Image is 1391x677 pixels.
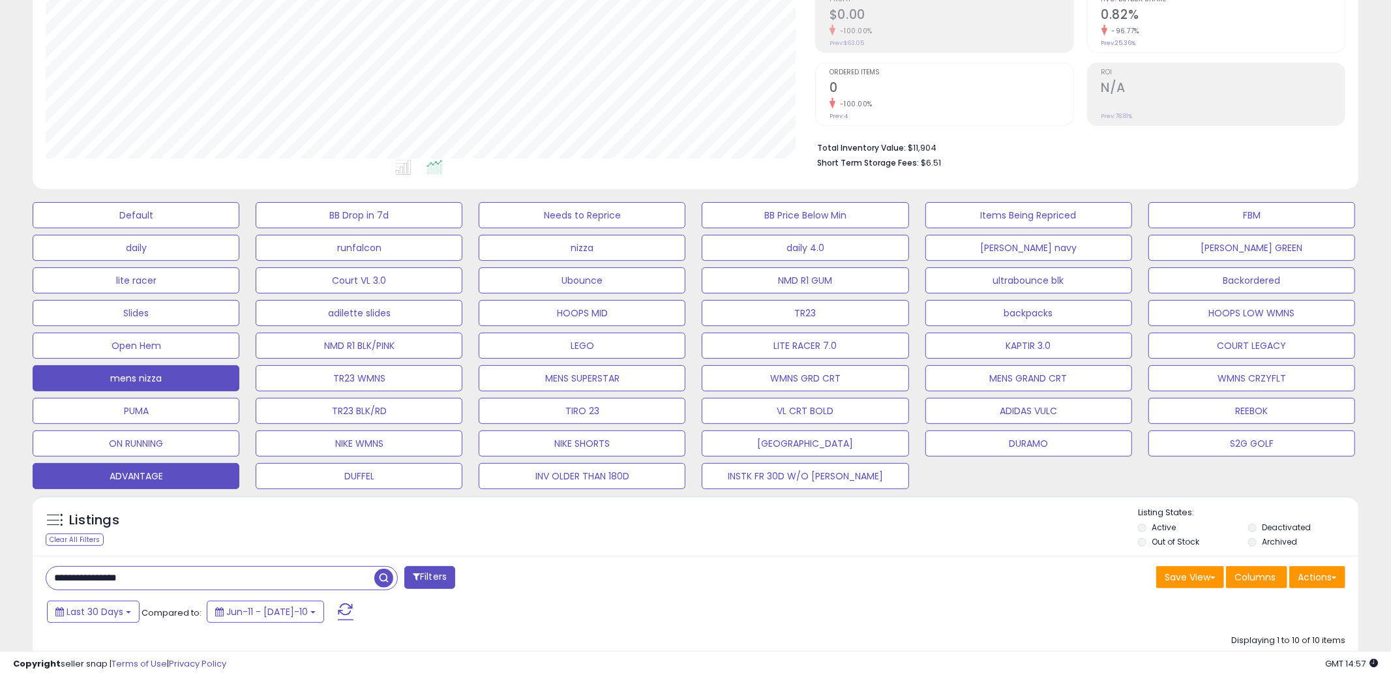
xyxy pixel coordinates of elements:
[830,7,1073,25] h2: $0.00
[925,430,1132,457] button: DURAMO
[1152,536,1199,547] label: Out of Stock
[33,300,239,326] button: Slides
[1101,112,1133,120] small: Prev: 78.81%
[1226,566,1287,588] button: Columns
[1234,571,1276,584] span: Columns
[925,333,1132,359] button: KAPTIR 3.0
[142,607,202,619] span: Compared to:
[1148,333,1355,359] button: COURT LEGACY
[1325,657,1378,670] span: 2025-08-10 14:57 GMT
[921,157,941,169] span: $6.51
[256,398,462,424] button: TR23 BLK/RD
[479,333,685,359] button: LEGO
[817,139,1336,155] li: $11,904
[702,365,908,391] button: WMNS GRD CRT
[46,534,104,546] div: Clear All Filters
[702,300,908,326] button: TR23
[1152,522,1176,533] label: Active
[479,267,685,293] button: Ubounce
[13,658,226,670] div: seller snap | |
[67,605,123,618] span: Last 30 Days
[925,235,1132,261] button: [PERSON_NAME] navy
[479,430,685,457] button: NIKE SHORTS
[33,463,239,489] button: ADVANTAGE
[1101,39,1136,47] small: Prev: 25.36%
[47,601,140,623] button: Last 30 Days
[702,333,908,359] button: LITE RACER 7.0
[256,463,462,489] button: DUFFEL
[479,235,685,261] button: nizza
[256,267,462,293] button: Court VL 3.0
[169,657,226,670] a: Privacy Policy
[925,300,1132,326] button: backpacks
[1148,235,1355,261] button: [PERSON_NAME] GREEN
[1138,507,1358,519] p: Listing States:
[817,142,906,153] b: Total Inventory Value:
[33,365,239,391] button: mens nizza
[1148,398,1355,424] button: REEBOK
[1262,522,1311,533] label: Deactivated
[256,300,462,326] button: adilette slides
[702,267,908,293] button: NMD R1 GUM
[817,157,919,168] b: Short Term Storage Fees:
[33,202,239,228] button: Default
[1101,80,1345,98] h2: N/A
[702,235,908,261] button: daily 4.0
[925,267,1132,293] button: ultrabounce blk
[830,69,1073,76] span: Ordered Items
[479,365,685,391] button: MENS SUPERSTAR
[925,202,1132,228] button: Items Being Repriced
[256,333,462,359] button: NMD R1 BLK/PINK
[256,365,462,391] button: TR23 WMNS
[830,39,864,47] small: Prev: $63.05
[1231,635,1345,647] div: Displaying 1 to 10 of 10 items
[1101,7,1345,25] h2: 0.82%
[226,605,308,618] span: Jun-11 - [DATE]-10
[702,202,908,228] button: BB Price Below Min
[1148,300,1355,326] button: HOOPS LOW WMNS
[835,26,873,36] small: -100.00%
[1262,536,1297,547] label: Archived
[1101,69,1345,76] span: ROI
[112,657,167,670] a: Terms of Use
[207,601,324,623] button: Jun-11 - [DATE]-10
[1148,365,1355,391] button: WMNS CRZYFLT
[925,398,1132,424] button: ADIDAS VULC
[33,430,239,457] button: ON RUNNING
[702,463,908,489] button: INSTK FR 30D W/O [PERSON_NAME]
[1148,267,1355,293] button: Backordered
[479,300,685,326] button: HOOPS MID
[33,267,239,293] button: lite racer
[256,430,462,457] button: NIKE WMNS
[479,398,685,424] button: TIRO 23
[702,430,908,457] button: [GEOGRAPHIC_DATA]
[702,398,908,424] button: VL CRT BOLD
[33,398,239,424] button: PUMA
[69,511,119,530] h5: Listings
[1156,566,1224,588] button: Save View
[33,333,239,359] button: Open Hem
[13,657,61,670] strong: Copyright
[1289,566,1345,588] button: Actions
[925,365,1132,391] button: MENS GRAND CRT
[404,566,455,589] button: Filters
[479,202,685,228] button: Needs to Reprice
[479,463,685,489] button: INV OLDER THAN 180D
[1148,430,1355,457] button: S2G GOLF
[256,235,462,261] button: runfalcon
[830,112,848,120] small: Prev: 4
[1107,26,1140,36] small: -96.77%
[256,202,462,228] button: BB Drop in 7d
[33,235,239,261] button: daily
[835,99,873,109] small: -100.00%
[830,80,1073,98] h2: 0
[1148,202,1355,228] button: FBM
